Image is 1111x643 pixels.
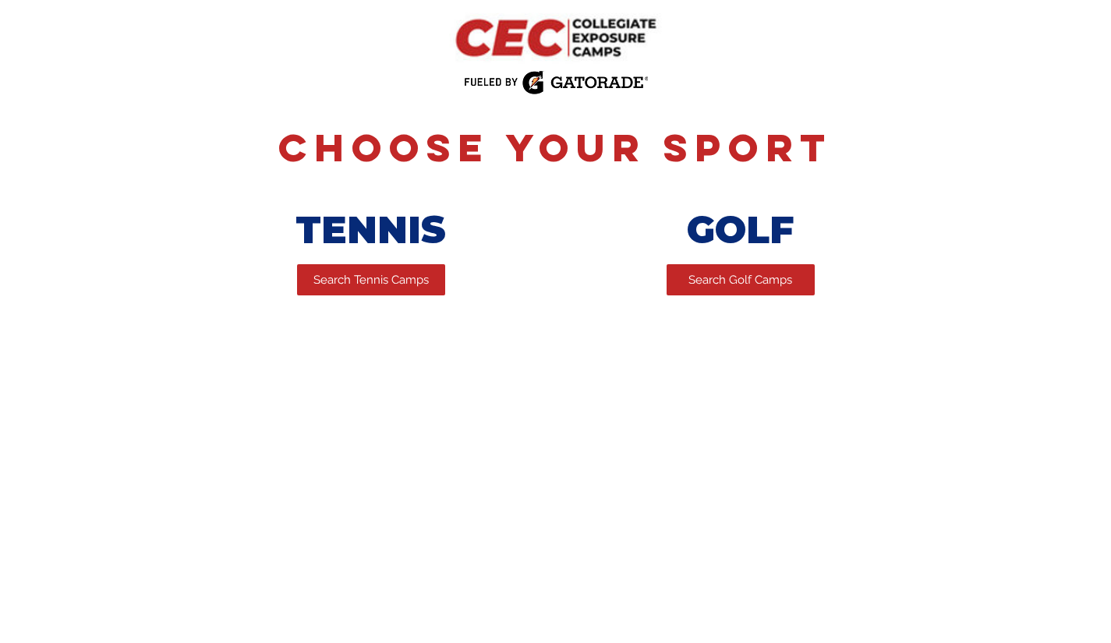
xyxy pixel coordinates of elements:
img: CEC Logo Primary.png [436,6,675,69]
span: TENNIS [295,207,446,253]
span: GOLF [687,207,794,253]
span: Search Golf Camps [688,272,792,288]
a: Search Tennis Camps [297,264,445,295]
a: Search Golf Camps [667,264,815,295]
img: Fueled by Gatorade.png [463,70,648,95]
span: Search Tennis Camps [313,272,429,288]
span: Choose Your Sport [278,123,833,171]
